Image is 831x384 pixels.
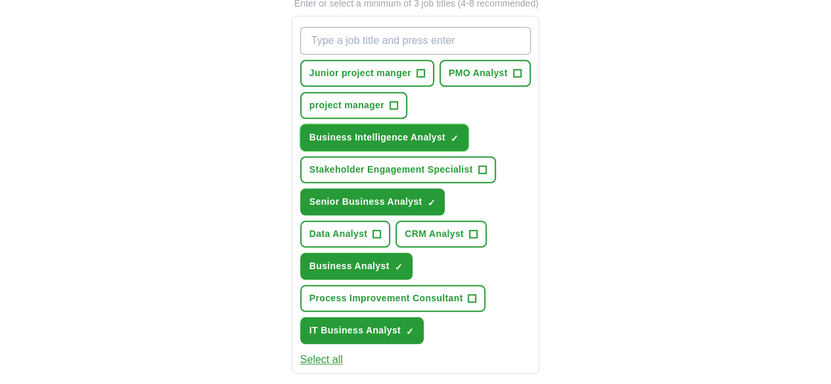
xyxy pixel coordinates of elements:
[309,259,390,273] span: Business Analyst
[309,163,473,177] span: Stakeholder Engagement Specialist
[395,262,403,272] span: ✓
[439,60,531,87] button: PMO Analyst
[300,253,413,280] button: Business Analyst✓
[451,133,459,144] span: ✓
[300,60,434,87] button: Junior project manger
[300,188,445,215] button: Senior Business Analyst✓
[309,131,445,144] span: Business Intelligence Analyst
[309,324,401,337] span: IT Business Analyst
[309,291,463,305] span: Process Improvement Consultant
[405,227,464,241] span: CRM Analyst
[300,221,391,247] button: Data Analyst
[309,227,368,241] span: Data Analyst
[300,92,407,119] button: project manager
[449,66,508,80] span: PMO Analyst
[427,198,435,208] span: ✓
[309,195,422,209] span: Senior Business Analyst
[395,221,487,247] button: CRM Analyst
[406,326,414,337] span: ✓
[300,285,486,312] button: Process Improvement Consultant
[300,352,343,368] button: Select all
[300,156,496,183] button: Stakeholder Engagement Specialist
[300,124,468,151] button: Business Intelligence Analyst✓
[309,66,411,80] span: Junior project manger
[309,98,384,112] span: project manager
[300,27,531,54] input: Type a job title and press enter
[300,317,424,344] button: IT Business Analyst✓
